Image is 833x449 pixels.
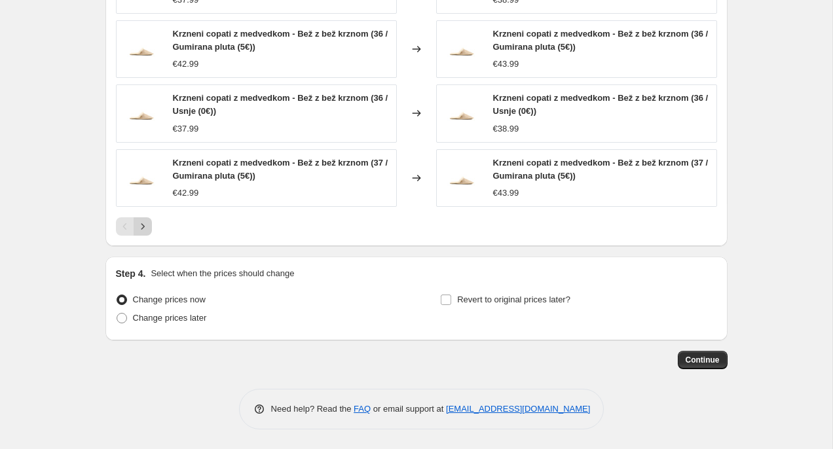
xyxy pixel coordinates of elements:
[173,158,388,181] span: Krzneni copati z medvedkom - Bež z bež krznom (37 / Gumirana pluta (5€))
[173,187,199,200] div: €42.99
[493,29,709,52] span: Krzneni copati z medvedkom - Bež z bež krznom (36 / Gumirana pluta (5€))
[134,217,152,236] button: Next
[151,267,294,280] p: Select when the prices should change
[493,93,709,116] span: Krzneni copati z medvedkom - Bež z bež krznom (36 / Usnje (0€))
[686,355,720,365] span: Continue
[173,29,388,52] span: Krzneni copati z medvedkom - Bež z bež krznom (36 / Gumirana pluta (5€))
[493,187,519,200] div: €43.99
[443,94,483,133] img: Krzneni-copati-z-medvedkom-bez-bez_a6cb46d9-3c4b-468c-acb6-9b6c4b701300_80x.jpg
[443,29,483,69] img: Krzneni-copati-z-medvedkom-bez-bez_a6cb46d9-3c4b-468c-acb6-9b6c4b701300_80x.jpg
[173,122,199,135] div: €37.99
[354,404,371,414] a: FAQ
[678,351,728,369] button: Continue
[493,158,709,181] span: Krzneni copati z medvedkom - Bež z bež krznom (37 / Gumirana pluta (5€))
[133,295,206,304] span: Change prices now
[173,93,388,116] span: Krzneni copati z medvedkom - Bež z bež krznom (36 / Usnje (0€))
[123,94,162,133] img: Krzneni-copati-z-medvedkom-bez-bez_a6cb46d9-3c4b-468c-acb6-9b6c4b701300_80x.jpg
[493,58,519,71] div: €43.99
[271,404,354,414] span: Need help? Read the
[123,29,162,69] img: Krzneni-copati-z-medvedkom-bez-bez_a6cb46d9-3c4b-468c-acb6-9b6c4b701300_80x.jpg
[116,217,152,236] nav: Pagination
[457,295,570,304] span: Revert to original prices later?
[123,158,162,198] img: Krzneni-copati-z-medvedkom-bez-bez_a6cb46d9-3c4b-468c-acb6-9b6c4b701300_80x.jpg
[493,122,519,135] div: €38.99
[116,267,146,280] h2: Step 4.
[443,158,483,198] img: Krzneni-copati-z-medvedkom-bez-bez_a6cb46d9-3c4b-468c-acb6-9b6c4b701300_80x.jpg
[173,58,199,71] div: €42.99
[133,313,207,323] span: Change prices later
[371,404,446,414] span: or email support at
[446,404,590,414] a: [EMAIL_ADDRESS][DOMAIN_NAME]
